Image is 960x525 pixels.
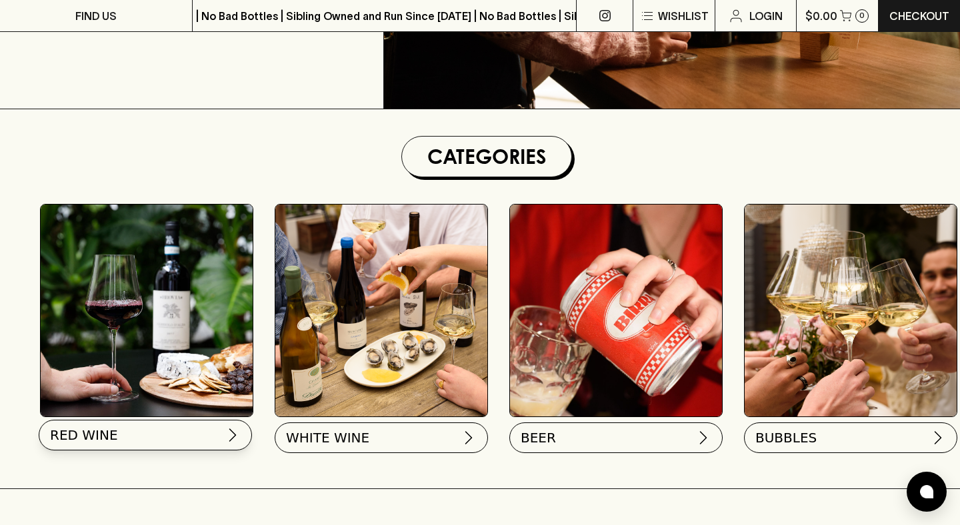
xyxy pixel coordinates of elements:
[407,142,566,171] h1: Categories
[75,8,117,24] p: FIND US
[859,12,865,19] p: 0
[745,205,957,416] img: 2022_Festive_Campaign_INSTA-16 1
[275,422,488,453] button: WHITE WINE
[225,427,241,443] img: chevron-right.svg
[50,426,118,444] span: RED WINE
[805,8,837,24] p: $0.00
[930,430,946,446] img: chevron-right.svg
[695,430,711,446] img: chevron-right.svg
[275,205,487,416] img: optimise
[658,8,709,24] p: Wishlist
[461,430,477,446] img: chevron-right.svg
[755,428,817,447] span: BUBBLES
[920,485,933,498] img: bubble-icon
[510,205,722,416] img: BIRRA_GOOD-TIMES_INSTA-2 1/optimise?auth=Mjk3MjY0ODMzMw__
[286,428,369,447] span: WHITE WINE
[39,420,252,450] button: RED WINE
[749,8,783,24] p: Login
[521,428,556,447] span: BEER
[509,422,723,453] button: BEER
[41,205,253,416] img: Red Wine Tasting
[744,422,957,453] button: BUBBLES
[889,8,949,24] p: Checkout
